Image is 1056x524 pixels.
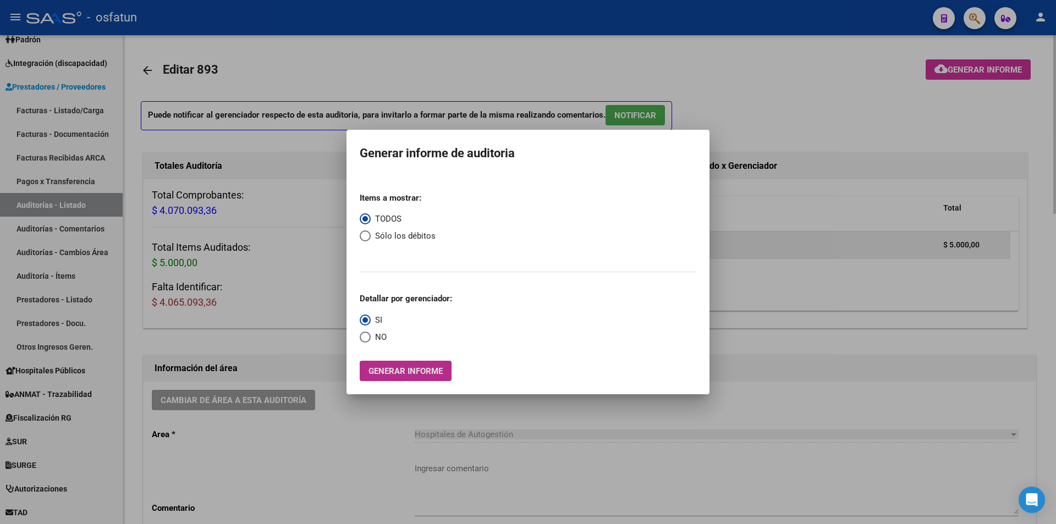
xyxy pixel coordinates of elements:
span: SI [371,314,382,327]
span: Generar informe [369,366,443,376]
span: TODOS [371,213,402,225]
button: Generar informe [360,361,452,381]
div: Open Intercom Messenger [1019,487,1045,513]
h1: Generar informe de auditoria [360,143,696,164]
mat-radio-group: Select an option [360,284,452,343]
strong: Items a mostrar: [360,193,421,203]
span: NO [371,331,387,344]
mat-radio-group: Select an option [360,184,436,260]
span: Sólo los débitos [371,230,436,242]
strong: Detallar por gerenciador: [360,294,452,304]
